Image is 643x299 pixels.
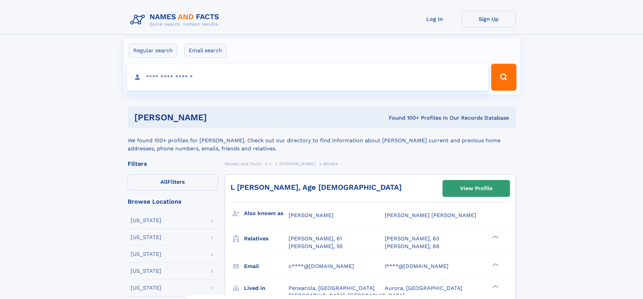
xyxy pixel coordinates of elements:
span: [PERSON_NAME] [PERSON_NAME] [385,212,476,218]
div: [US_STATE] [131,285,161,291]
span: Miosha [323,161,338,166]
label: Filters [128,174,218,190]
div: [US_STATE] [131,235,161,240]
a: L [269,159,272,168]
a: Log In [408,11,462,27]
div: ❯ [491,262,499,267]
a: [PERSON_NAME], 55 [289,243,343,250]
a: [PERSON_NAME], 63 [385,235,439,242]
a: L [PERSON_NAME], Age [DEMOGRAPHIC_DATA] [231,183,402,191]
a: Names and Facts [225,159,262,168]
span: [GEOGRAPHIC_DATA], [GEOGRAPHIC_DATA] [289,292,404,299]
a: [PERSON_NAME], 68 [385,243,439,250]
span: [PERSON_NAME] [289,212,333,218]
div: Browse Locations [128,199,218,205]
div: Found 100+ Profiles In Our Records Database [298,114,509,122]
div: [US_STATE] [131,218,161,223]
div: View Profile [460,181,492,196]
h3: Lived in [244,282,289,294]
button: Search Button [491,64,516,91]
div: Filters [128,161,218,167]
input: search input [127,64,488,91]
span: All [160,179,167,185]
div: ❯ [491,284,499,289]
span: L [269,161,272,166]
a: Sign Up [462,11,516,27]
a: View Profile [443,180,510,197]
img: Logo Names and Facts [128,11,225,29]
h1: [PERSON_NAME] [134,113,298,122]
span: Aurora, [GEOGRAPHIC_DATA] [385,285,462,291]
div: [US_STATE] [131,268,161,274]
span: Pensacola, [GEOGRAPHIC_DATA] [289,285,375,291]
h3: Relatives [244,233,289,244]
div: We found 100+ profiles for [PERSON_NAME]. Check out our directory to find information about [PERS... [128,128,516,153]
h3: Email [244,261,289,272]
span: [PERSON_NAME] [279,161,316,166]
div: [US_STATE] [131,251,161,257]
label: Regular search [129,43,177,58]
label: Email search [184,43,226,58]
div: ❯ [491,235,499,239]
a: [PERSON_NAME], 61 [289,235,342,242]
a: [PERSON_NAME] [279,159,316,168]
h3: Also known as [244,208,289,219]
